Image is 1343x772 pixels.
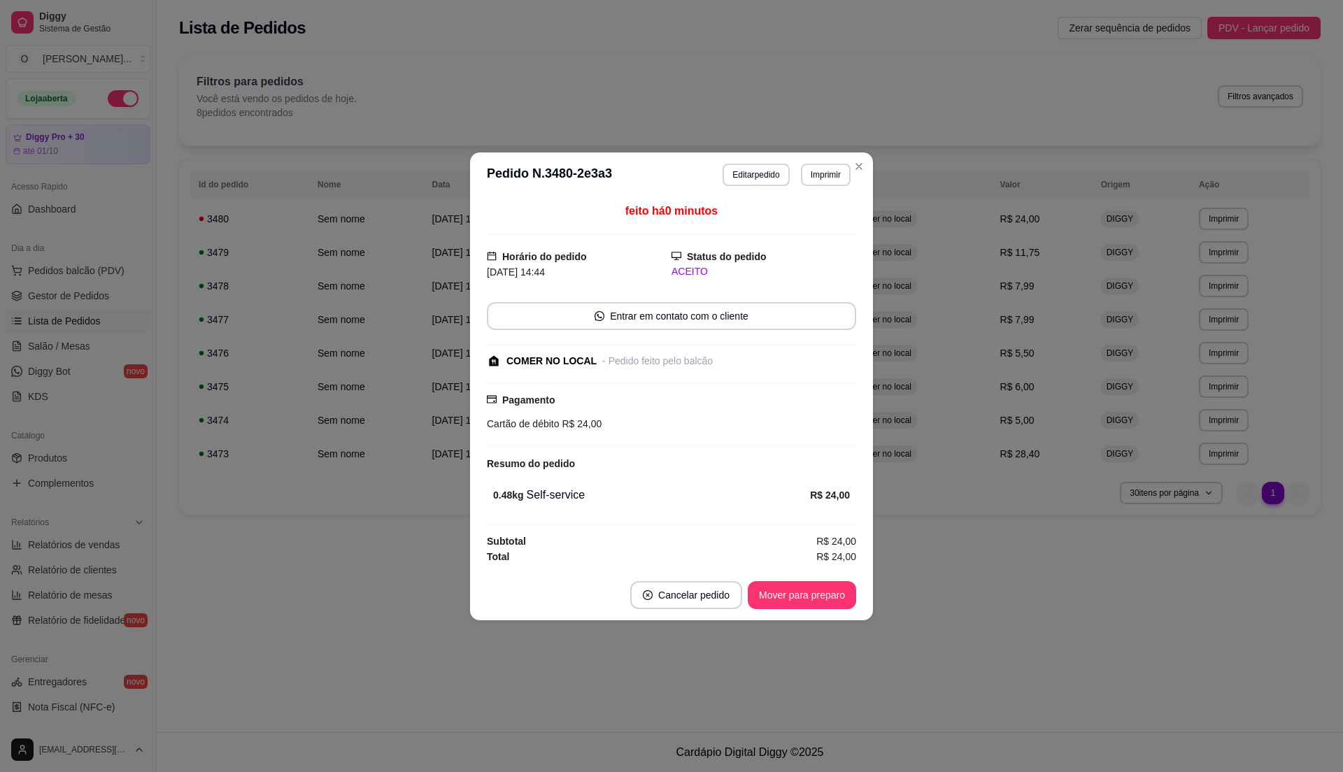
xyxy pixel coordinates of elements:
[560,418,602,429] span: R$ 24,00
[487,164,612,186] h3: Pedido N. 3480-2e3a3
[816,534,856,549] span: R$ 24,00
[801,164,851,186] button: Imprimir
[602,354,713,369] div: - Pedido feito pelo balcão
[748,581,856,609] button: Mover para preparo
[848,155,870,178] button: Close
[816,549,856,564] span: R$ 24,00
[487,536,526,547] strong: Subtotal
[723,164,789,186] button: Editarpedido
[487,266,545,278] span: [DATE] 14:44
[671,251,681,261] span: desktop
[487,302,856,330] button: whats-appEntrar em contato com o cliente
[810,489,850,501] strong: R$ 24,00
[493,489,524,501] strong: 0.48 kg
[643,590,653,600] span: close-circle
[595,311,604,321] span: whats-app
[687,251,767,262] strong: Status do pedido
[487,394,497,404] span: credit-card
[506,354,597,369] div: COMER NO LOCAL
[502,394,555,406] strong: Pagamento
[502,251,587,262] strong: Horário do pedido
[671,264,856,279] div: ACEITO
[487,551,509,562] strong: Total
[630,581,742,609] button: close-circleCancelar pedido
[487,418,560,429] span: Cartão de débito
[487,251,497,261] span: calendar
[487,458,575,469] strong: Resumo do pedido
[625,205,718,217] span: feito há 0 minutos
[493,487,810,503] div: Self-service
